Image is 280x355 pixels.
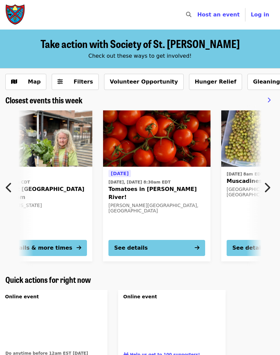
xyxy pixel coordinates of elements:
span: Tomatoes in [PERSON_NAME] River! [108,185,205,201]
span: Take action with Society of St. [PERSON_NAME] [41,36,240,51]
div: [PERSON_NAME][GEOGRAPHIC_DATA], [GEOGRAPHIC_DATA] [108,203,205,214]
a: Quick actions for right now [5,275,91,285]
time: [DATE], [DATE] 8:30am EDT [108,179,171,185]
div: Check out these ways to get involved! [5,52,275,60]
i: map icon [11,79,17,85]
time: [DATE] 8am EDT [227,171,263,177]
i: sliders-h icon [57,79,63,85]
i: chevron-right icon [264,181,270,194]
button: Log in [245,8,275,21]
a: See details for "Tomatoes in Mills River!" [103,110,211,261]
img: Tomatoes in Mills River! organized by Society of St. Andrew [103,110,211,167]
button: Next item [258,178,280,197]
button: Hunger Relief [189,74,242,90]
span: Quick actions for right now [5,273,91,285]
i: arrow-right icon [195,245,199,251]
span: Map [28,79,41,85]
input: Search [195,7,201,23]
button: Show map view [5,74,46,90]
span: [DATE] [111,171,129,176]
i: search icon [186,11,191,18]
span: Closest events this week [5,94,83,106]
span: Online event [5,294,39,299]
button: See details [108,240,205,256]
div: See details [232,244,266,252]
button: Filters (0 selected) [52,74,99,90]
span: Filters [74,79,93,85]
i: chevron-right icon [267,97,271,103]
div: See details [114,244,148,252]
i: arrow-right icon [77,245,81,251]
span: Log in [251,11,269,18]
span: Online event [123,294,157,299]
i: chevron-left icon [6,181,12,194]
button: Volunteer Opportunity [104,74,184,90]
a: Closest events this week [5,95,83,105]
img: Society of St. Andrew - Home [5,4,26,26]
a: Host an event [197,11,240,18]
